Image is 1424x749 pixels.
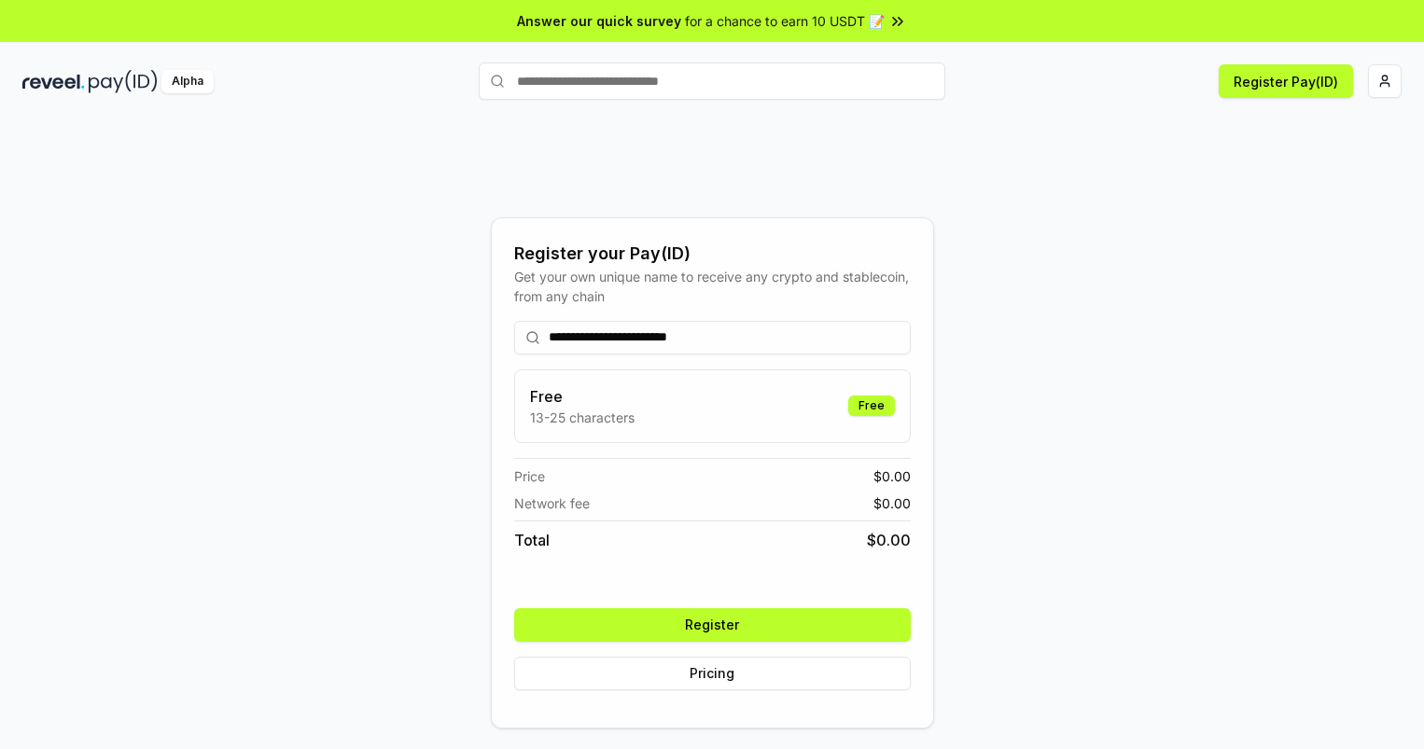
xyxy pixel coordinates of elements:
[685,11,885,31] span: for a chance to earn 10 USDT 📝
[514,267,911,306] div: Get your own unique name to receive any crypto and stablecoin, from any chain
[514,466,545,486] span: Price
[873,493,911,513] span: $ 0.00
[89,70,158,93] img: pay_id
[514,241,911,267] div: Register your Pay(ID)
[848,395,895,416] div: Free
[517,11,681,31] span: Answer our quick survey
[530,385,635,408] h3: Free
[514,657,911,690] button: Pricing
[867,529,911,551] span: $ 0.00
[530,408,635,427] p: 13-25 characters
[161,70,214,93] div: Alpha
[514,608,911,642] button: Register
[514,529,550,551] span: Total
[873,466,911,486] span: $ 0.00
[514,493,590,513] span: Network fee
[1219,64,1353,98] button: Register Pay(ID)
[22,70,85,93] img: reveel_dark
